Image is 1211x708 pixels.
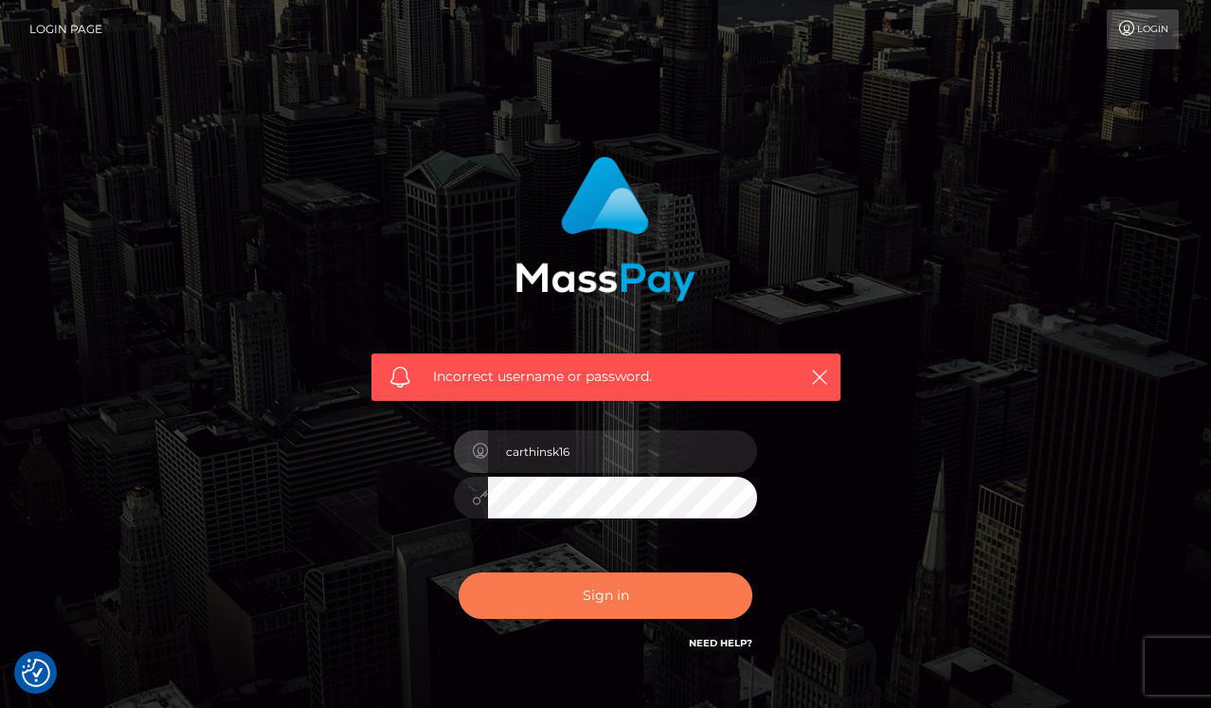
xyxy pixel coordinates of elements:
[29,9,102,49] a: Login Page
[515,156,696,301] img: MassPay Login
[22,659,50,687] img: Revisit consent button
[488,430,757,473] input: Username...
[433,367,779,387] span: Incorrect username or password.
[22,659,50,687] button: Consent Preferences
[689,637,752,649] a: Need Help?
[459,572,752,619] button: Sign in
[1107,9,1179,49] a: Login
